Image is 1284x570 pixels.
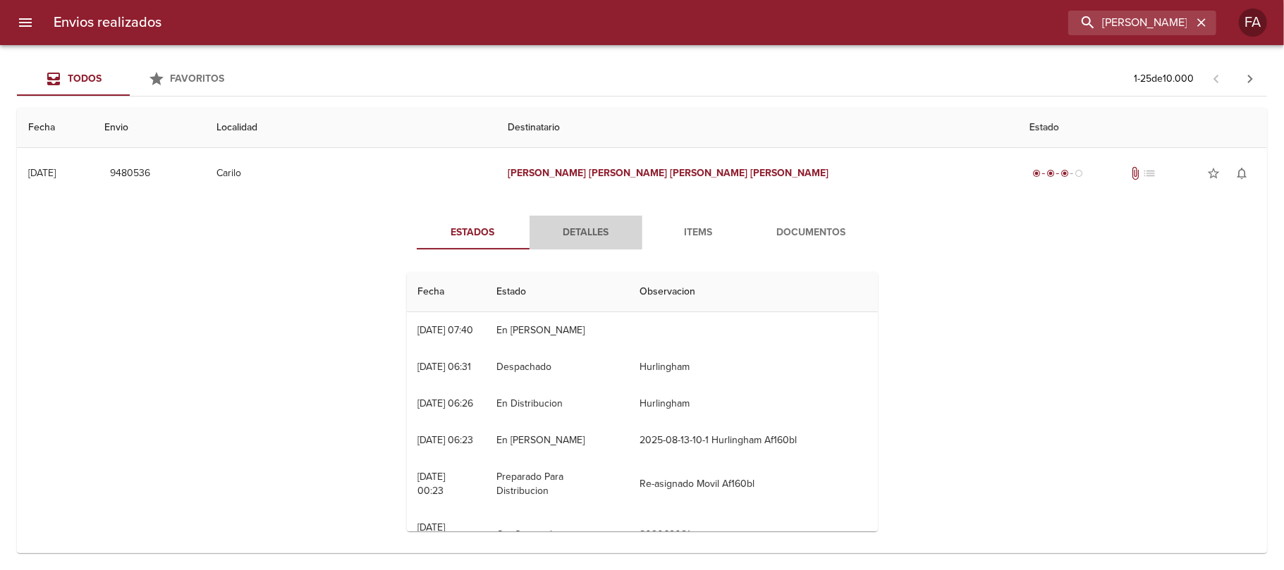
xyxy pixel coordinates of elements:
span: star_border [1206,166,1221,180]
div: [DATE] 00:23 [418,471,446,497]
span: Pagina siguiente [1233,62,1267,96]
td: En [PERSON_NAME] [485,422,629,459]
span: Tiene documentos adjuntos [1129,166,1143,180]
h6: Envios realizados [54,11,161,34]
span: Items [651,224,747,242]
div: [DATE] 07:40 [418,324,474,336]
span: radio_button_checked [1046,169,1055,178]
td: En Distribucion [485,385,629,422]
span: No tiene pedido asociado [1143,166,1157,180]
span: notifications_none [1235,166,1249,180]
button: menu [8,6,42,39]
em: [PERSON_NAME] [508,167,586,179]
td: Preparado Para Distribucion [485,459,629,509]
button: Agregar a favoritos [1199,159,1228,187]
div: Tabs Envios [17,62,243,96]
td: Hurlingham [628,349,877,385]
div: En viaje [1029,166,1086,180]
input: buscar [1068,11,1192,35]
div: [DATE] 06:31 [418,361,472,373]
th: Observacion [628,272,877,312]
td: Cot Generado [485,509,629,560]
button: Activar notificaciones [1228,159,1256,187]
td: Hurlingham [628,385,877,422]
span: Detalles [538,224,634,242]
td: Despachado [485,349,629,385]
th: Destinatario [496,108,1018,148]
span: Documentos [764,224,860,242]
span: Favoritos [171,73,225,85]
th: Fecha [407,272,485,312]
p: 1 - 25 de 10.000 [1134,72,1194,86]
td: 2025-08-13-10-1 Hurlingham Af160bl [628,422,877,459]
span: radio_button_checked [1032,169,1041,178]
div: Abrir información de usuario [1239,8,1267,37]
th: Fecha [17,108,93,148]
td: En [PERSON_NAME] [485,312,629,349]
span: radio_button_unchecked [1075,169,1083,178]
div: [DATE] [28,167,56,179]
td: Re-asignado Movil Af160bl [628,459,877,509]
div: Tabs detalle de guia [417,216,868,249]
em: [PERSON_NAME] [670,167,748,179]
span: Estados [425,224,521,242]
span: radio_button_checked [1060,169,1069,178]
td: 802069081 [628,509,877,560]
td: Carilo [205,148,496,199]
div: [DATE] 00:22 [418,521,446,547]
em: [PERSON_NAME] [589,167,667,179]
th: Estado [1018,108,1267,148]
div: FA [1239,8,1267,37]
th: Envio [93,108,206,148]
span: Todos [68,73,102,85]
button: 9480536 [104,161,156,187]
div: [DATE] 06:23 [418,434,474,446]
div: [DATE] 06:26 [418,397,474,409]
em: [PERSON_NAME] [750,167,829,179]
th: Estado [485,272,629,312]
th: Localidad [205,108,496,148]
span: 9480536 [110,165,150,182]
